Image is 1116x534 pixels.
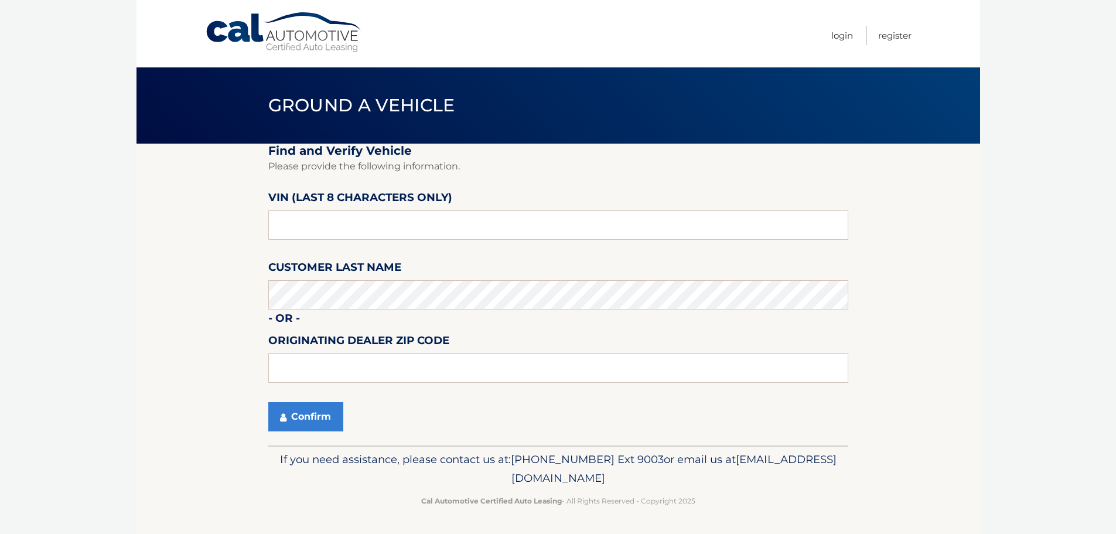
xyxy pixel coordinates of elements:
[268,158,848,175] p: Please provide the following information.
[268,402,343,431] button: Confirm
[268,189,452,210] label: VIN (last 8 characters only)
[276,450,841,488] p: If you need assistance, please contact us at: or email us at
[268,144,848,158] h2: Find and Verify Vehicle
[276,495,841,507] p: - All Rights Reserved - Copyright 2025
[831,26,853,45] a: Login
[268,259,401,280] label: Customer Last Name
[511,453,664,466] span: [PHONE_NUMBER] Ext 9003
[878,26,912,45] a: Register
[268,332,449,353] label: Originating Dealer Zip Code
[268,94,455,116] span: Ground a Vehicle
[421,496,562,505] strong: Cal Automotive Certified Auto Leasing
[205,12,363,53] a: Cal Automotive
[268,309,300,331] label: - or -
